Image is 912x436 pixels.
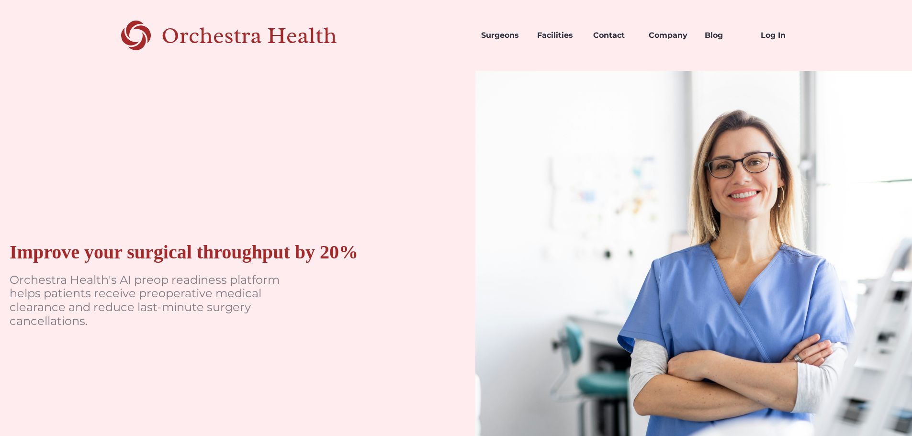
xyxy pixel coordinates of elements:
[473,19,529,52] a: Surgeons
[161,26,371,45] div: Orchestra Health
[10,273,297,328] p: Orchestra Health's AI preop readiness platform helps patients receive preoperative medical cleara...
[697,19,753,52] a: Blog
[753,19,809,52] a: Log In
[10,241,358,264] div: Improve your surgical throughput by 20%
[103,19,371,52] a: home
[641,19,697,52] a: Company
[585,19,642,52] a: Contact
[529,19,585,52] a: Facilities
